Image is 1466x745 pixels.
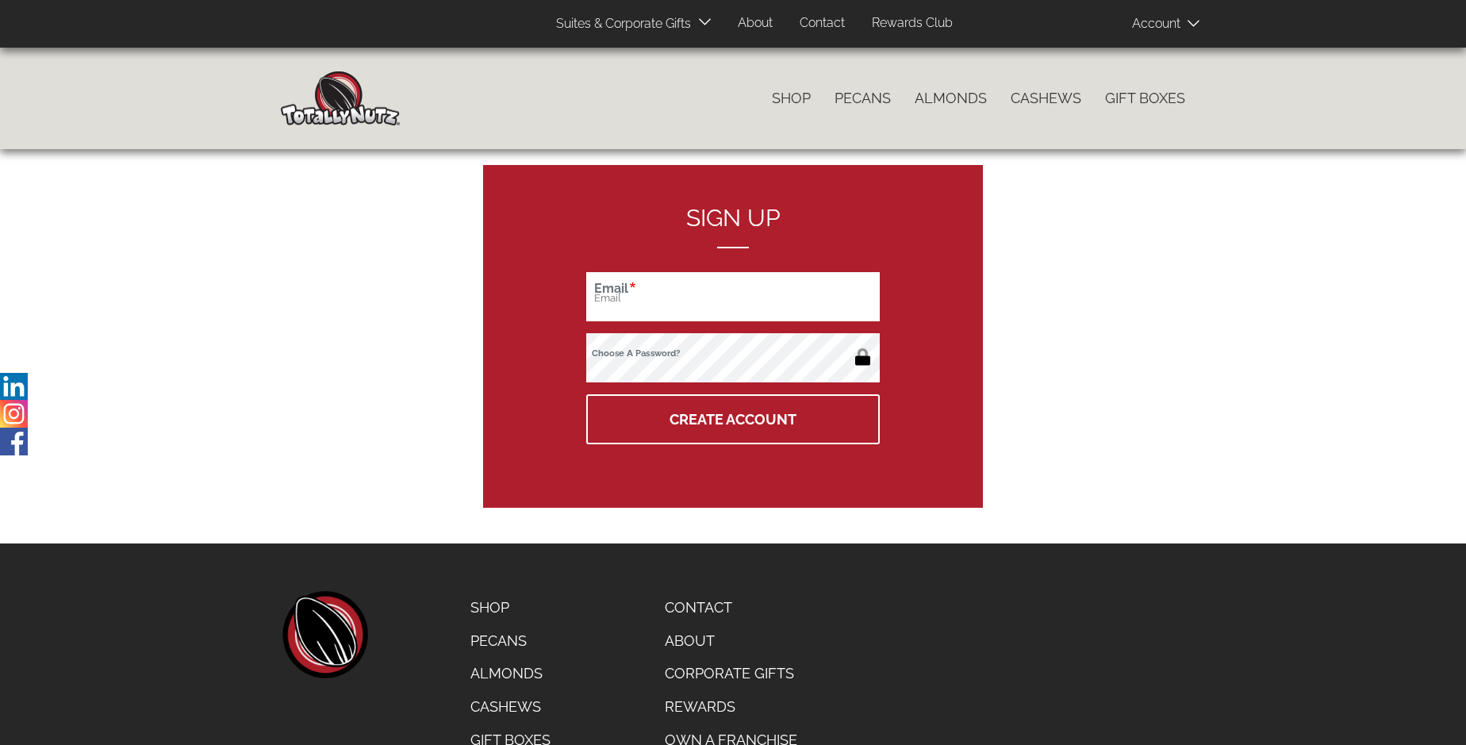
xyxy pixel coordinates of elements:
a: Rewards [653,690,809,724]
a: Gift Boxes [1093,82,1197,115]
a: About [726,8,785,39]
a: Pecans [823,82,903,115]
img: Home [281,71,400,125]
a: Shop [459,591,562,624]
a: Corporate Gifts [653,657,809,690]
a: Rewards Club [860,8,965,39]
button: Create Account [586,394,880,444]
input: Email [586,272,880,321]
a: Contact [653,591,809,624]
a: About [653,624,809,658]
a: Suites & Corporate Gifts [544,9,696,40]
h2: Sign up [586,205,880,248]
a: Almonds [459,657,562,690]
a: Pecans [459,624,562,658]
a: Shop [760,82,823,115]
a: Cashews [999,82,1093,115]
a: Cashews [459,690,562,724]
a: Contact [788,8,857,39]
a: Almonds [903,82,999,115]
a: home [281,591,368,678]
